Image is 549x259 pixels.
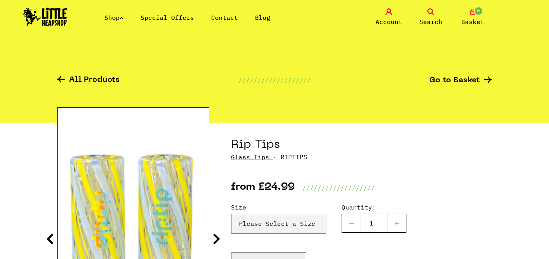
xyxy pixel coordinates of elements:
label: Quantity: [342,203,406,212]
span: Account [376,17,402,26]
span: Basket [461,17,484,26]
a: Contact [211,14,238,21]
p: /////////////////// [302,183,375,192]
p: from £24.99 [231,183,295,192]
span: Search [419,17,442,26]
a: Go to Basket [429,77,492,85]
a: Search [412,8,450,26]
a: Shop [104,14,124,21]
span: 0 [474,6,483,16]
p: /////////////////// [238,76,311,85]
h1: Rip Tips [231,138,492,152]
a: 0 Basket [454,8,492,26]
input: 1 [361,214,387,233]
a: Glass Tips [231,153,269,161]
label: Size [231,203,326,212]
a: All Products [57,76,120,85]
img: Little Head Shop Logo [23,8,67,26]
a: Blog [255,14,270,21]
a: Special Offers [141,14,194,21]
p: · RIPTIPS [231,152,492,161]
